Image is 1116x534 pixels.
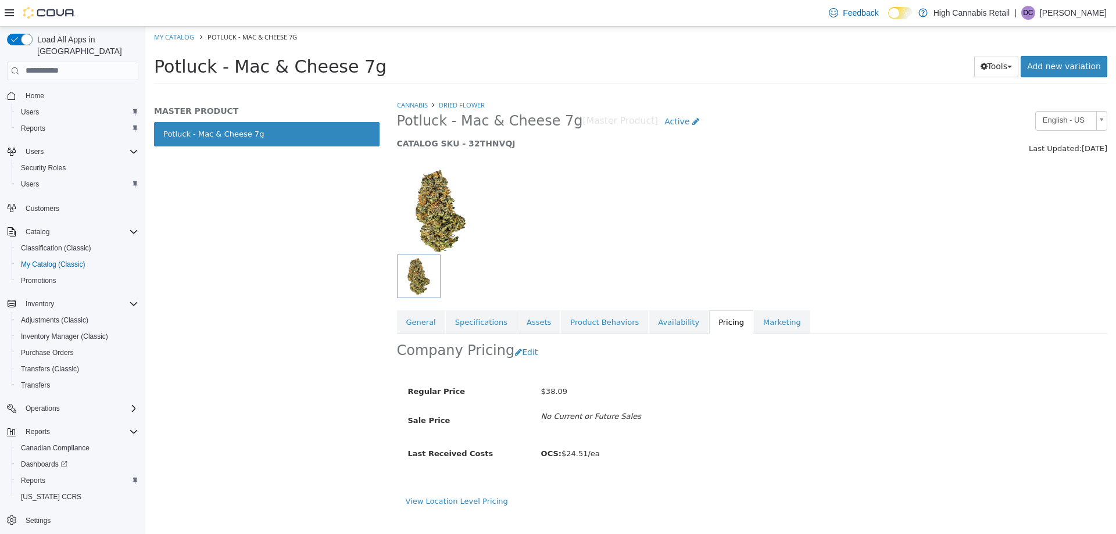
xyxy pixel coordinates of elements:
button: Inventory [2,296,143,312]
button: Adjustments (Classic) [12,312,143,328]
span: Users [21,145,138,159]
button: Classification (Classic) [12,240,143,256]
span: Reports [21,476,45,485]
a: [US_STATE] CCRS [16,490,86,504]
a: Product Behaviors [416,284,503,308]
button: Security Roles [12,160,143,176]
button: Tools [829,29,874,51]
a: Availability [503,284,563,308]
button: Operations [2,400,143,417]
button: Catalog [2,224,143,240]
span: Transfers (Classic) [16,362,138,376]
span: Feedback [843,7,878,19]
span: Canadian Compliance [21,443,90,453]
span: Active [519,90,544,99]
button: Inventory Manager (Classic) [12,328,143,345]
a: Reports [16,121,50,135]
span: Operations [26,404,60,413]
a: English - US [890,84,962,104]
span: [DATE] [936,117,962,126]
button: Users [12,104,143,120]
a: Users [16,177,44,191]
span: Users [21,180,39,189]
span: Security Roles [16,161,138,175]
p: High Cannabis Retail [933,6,1010,20]
span: Reports [21,425,138,439]
span: Canadian Compliance [16,441,138,455]
h2: Company Pricing [252,315,370,333]
button: My Catalog (Classic) [12,256,143,273]
span: Last Updated: [884,117,936,126]
span: English - US [890,85,946,103]
span: DC [1023,6,1033,20]
button: Customers [2,199,143,216]
span: Reports [26,427,50,436]
span: Inventory Manager (Classic) [21,332,108,341]
button: Users [2,144,143,160]
a: Add new variation [875,29,962,51]
img: 150 [252,141,339,228]
a: Dashboards [12,456,143,472]
a: Promotions [16,274,61,288]
a: Cannabis [252,74,282,83]
span: Reports [16,474,138,488]
a: Marketing [609,284,665,308]
a: General [252,284,300,308]
a: Security Roles [16,161,70,175]
span: Classification (Classic) [21,243,91,253]
span: Customers [26,204,59,213]
a: Canadian Compliance [16,441,94,455]
span: Purchase Orders [21,348,74,357]
button: Reports [12,120,143,137]
span: Transfers [21,381,50,390]
span: Home [26,91,44,101]
b: OCS: [396,422,416,431]
span: $24.51/ea [396,422,455,431]
span: Security Roles [21,163,66,173]
span: Reports [16,121,138,135]
a: Feedback [824,1,883,24]
span: Inventory [26,299,54,309]
a: Reports [16,474,50,488]
span: Promotions [16,274,138,288]
span: Operations [21,402,138,415]
span: Purchase Orders [16,346,138,360]
img: Cova [23,7,76,19]
a: Users [16,105,44,119]
button: Operations [21,402,65,415]
span: Regular Price [263,360,320,369]
span: Transfers (Classic) [21,364,79,374]
span: Users [21,107,39,117]
span: Users [16,177,138,191]
button: Purchase Orders [12,345,143,361]
h5: MASTER PRODUCT [9,79,234,89]
a: Purchase Orders [16,346,78,360]
a: Adjustments (Classic) [16,313,93,327]
button: Users [21,145,48,159]
small: [Master Product] [438,90,513,99]
span: $38.09 [396,360,423,369]
span: Load All Apps in [GEOGRAPHIC_DATA] [33,34,138,57]
button: Reports [2,424,143,440]
button: Users [12,176,143,192]
span: Washington CCRS [16,490,138,504]
a: Active [513,84,560,106]
button: Reports [21,425,55,439]
a: Transfers (Classic) [16,362,84,376]
span: Customers [21,200,138,215]
a: Pricing [564,284,608,308]
a: Potluck - Mac & Cheese 7g [9,95,234,120]
span: My Catalog (Classic) [21,260,85,269]
a: Inventory Manager (Classic) [16,329,113,343]
span: Reports [21,124,45,133]
span: Settings [26,516,51,525]
button: Reports [12,472,143,489]
div: Duncan Crouse [1021,6,1035,20]
button: Transfers (Classic) [12,361,143,377]
h5: CATALOG SKU - 32THNVQJ [252,112,780,122]
span: Settings [21,513,138,528]
button: Home [2,87,143,104]
span: Adjustments (Classic) [21,316,88,325]
span: Potluck - Mac & Cheese 7g [9,30,241,50]
a: Customers [21,202,64,216]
